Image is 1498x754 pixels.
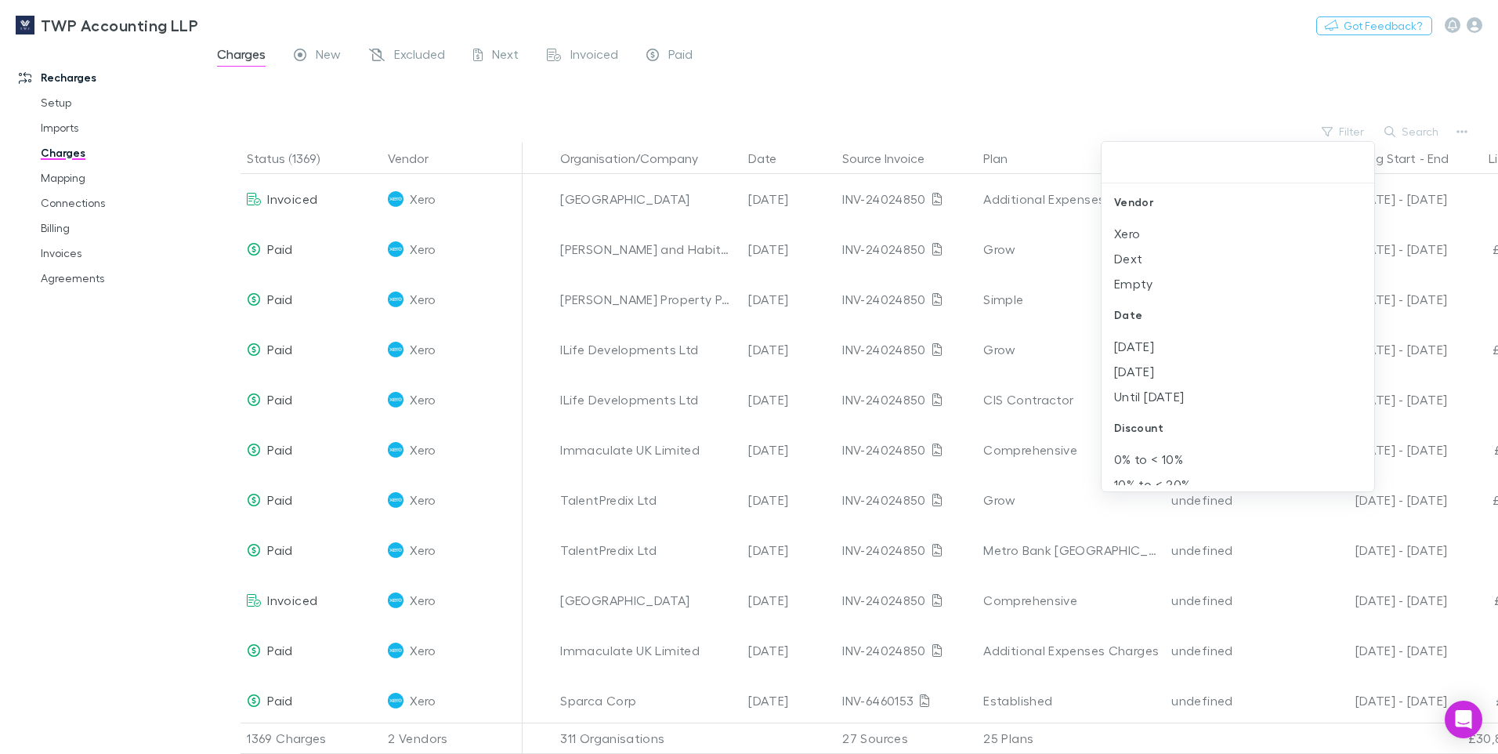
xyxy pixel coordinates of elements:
li: Xero [1102,221,1374,246]
div: Open Intercom Messenger [1445,701,1482,738]
li: [DATE] [1102,334,1374,359]
div: Date [1102,296,1374,334]
div: Vendor [1102,183,1374,221]
li: [DATE] [1102,359,1374,384]
li: Dext [1102,246,1374,271]
li: 0% to < 10% [1102,447,1374,472]
li: Until [DATE] [1102,384,1374,409]
div: Discount [1102,409,1374,447]
li: 10% to < 20% [1102,472,1374,497]
li: Empty [1102,271,1374,296]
